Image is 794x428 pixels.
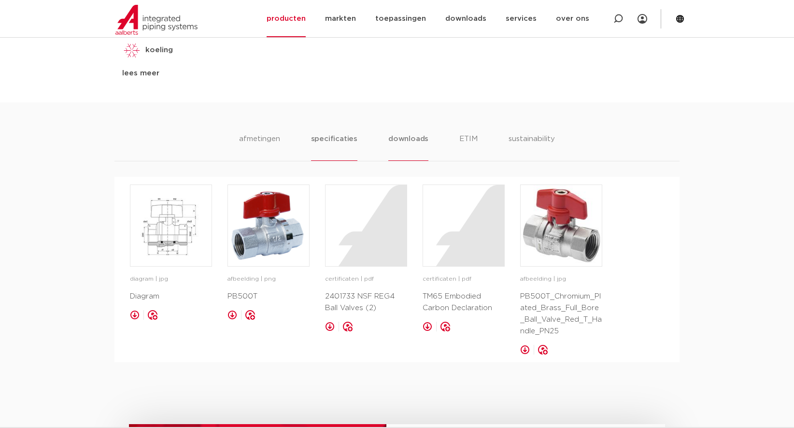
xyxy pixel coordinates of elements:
[423,291,505,314] p: TM65 Embodied Carbon Declaration
[122,41,142,60] img: koeling
[130,274,212,284] p: diagram | jpg
[509,133,555,161] li: sustainability
[130,185,212,267] a: image for Diagram
[423,274,505,284] p: certificaten | pdf
[122,68,296,79] div: lees meer
[227,274,310,284] p: afbeelding | png
[520,185,602,267] a: image for PB500T_Chromium_Plated_Brass_Full_Bore_Ball_Valve_Red_T_Handle_PN25
[638,8,647,29] div: my IPS
[520,274,602,284] p: afbeelding | jpg
[520,291,602,337] p: PB500T_Chromium_Plated_Brass_Full_Bore_Ball_Valve_Red_T_Handle_PN25
[130,185,212,266] img: image for Diagram
[459,133,478,161] li: ETIM
[130,291,212,302] p: Diagram
[311,133,357,161] li: specificaties
[145,44,173,56] p: koeling
[239,133,280,161] li: afmetingen
[228,185,309,266] img: image for PB500T
[521,185,602,266] img: image for PB500T_Chromium_Plated_Brass_Full_Bore_Ball_Valve_Red_T_Handle_PN25
[325,291,407,314] p: 2401733 NSF REG4 Ball Valves (2)
[227,291,310,302] p: PB500T
[325,274,407,284] p: certificaten | pdf
[388,133,428,161] li: downloads
[227,185,310,267] a: image for PB500T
